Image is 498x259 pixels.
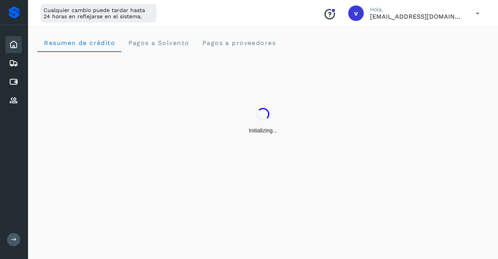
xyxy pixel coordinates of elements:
div: Proveedores [5,92,22,109]
p: Hola, [370,6,463,13]
div: Embarques [5,55,22,72]
span: Resumen de crédito [44,39,115,47]
div: Cuentas por pagar [5,73,22,90]
span: Pagos a Solvento [128,39,189,47]
div: Inicio [5,36,22,53]
div: Cualquier cambio puede tardar hasta 24 horas en reflejarse en el sistema. [40,4,156,23]
span: Pagos a proveedores [202,39,276,47]
p: vmena@grupoonest.com [370,13,463,20]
